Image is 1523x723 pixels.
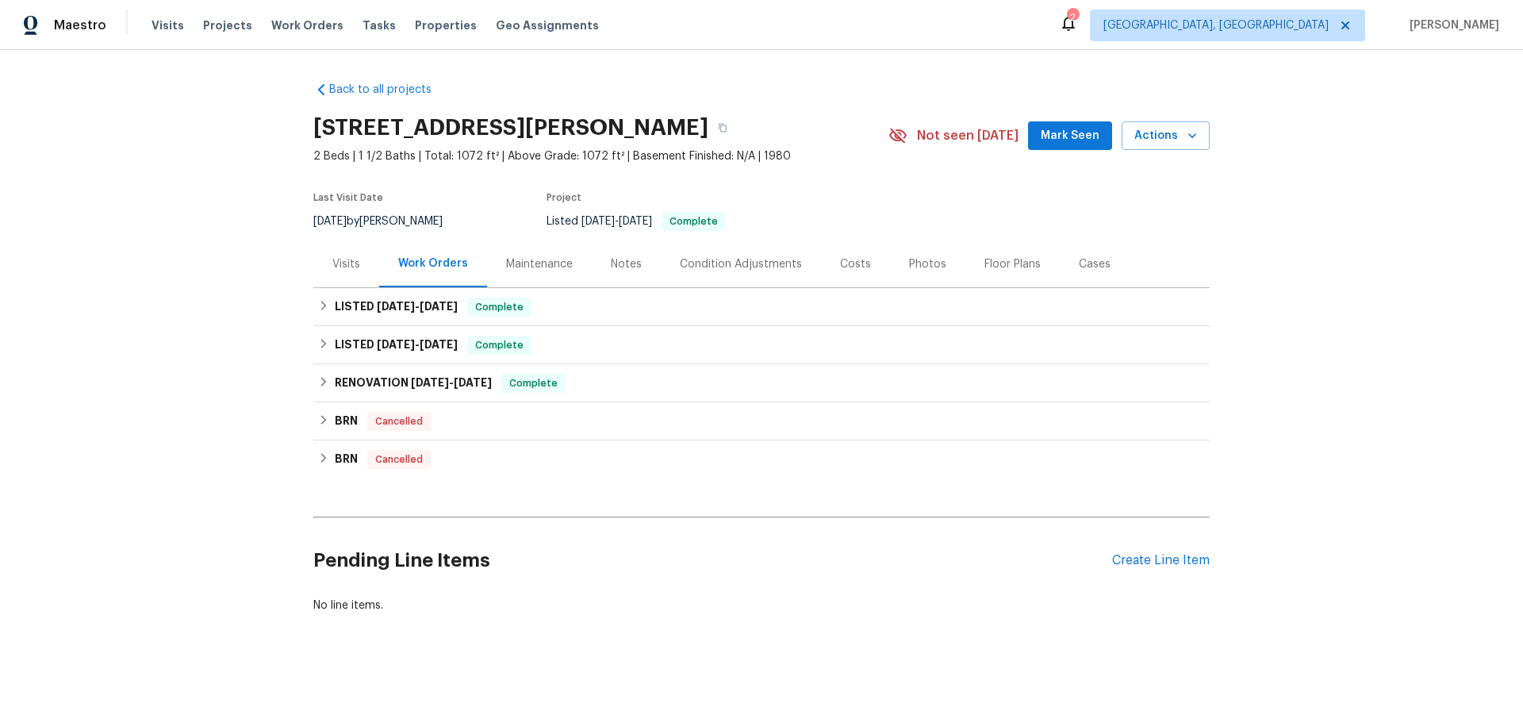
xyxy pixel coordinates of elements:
span: Cancelled [369,413,429,429]
div: 2 [1067,10,1078,25]
a: Back to all projects [313,82,466,98]
h6: BRN [335,450,358,469]
div: BRN Cancelled [313,440,1210,479]
span: Geo Assignments [496,17,599,33]
span: Not seen [DATE] [917,128,1019,144]
h2: [STREET_ADDRESS][PERSON_NAME] [313,120,708,136]
span: Project [547,193,581,202]
span: Projects [203,17,252,33]
span: [DATE] [377,339,415,350]
h6: LISTED [335,298,458,317]
div: BRN Cancelled [313,402,1210,440]
span: Complete [469,337,530,353]
div: Costs [840,256,871,272]
span: - [377,301,458,312]
span: Properties [415,17,477,33]
span: [PERSON_NAME] [1403,17,1499,33]
span: Mark Seen [1041,126,1099,146]
div: Floor Plans [984,256,1041,272]
span: Complete [469,299,530,315]
div: RENOVATION [DATE]-[DATE]Complete [313,364,1210,402]
div: Maintenance [506,256,573,272]
span: [GEOGRAPHIC_DATA], [GEOGRAPHIC_DATA] [1103,17,1329,33]
span: [DATE] [313,216,347,227]
span: [DATE] [377,301,415,312]
div: Condition Adjustments [680,256,802,272]
h6: LISTED [335,336,458,355]
span: [DATE] [411,377,449,388]
div: Cases [1079,256,1111,272]
div: Photos [909,256,946,272]
span: [DATE] [619,216,652,227]
span: Work Orders [271,17,343,33]
span: [DATE] [420,339,458,350]
div: Notes [611,256,642,272]
div: LISTED [DATE]-[DATE]Complete [313,288,1210,326]
button: Actions [1122,121,1210,151]
h6: RENOVATION [335,374,492,393]
span: Listed [547,216,726,227]
span: 2 Beds | 1 1/2 Baths | Total: 1072 ft² | Above Grade: 1072 ft² | Basement Finished: N/A | 1980 [313,148,888,164]
span: - [581,216,652,227]
button: Copy Address [708,113,737,142]
div: Visits [332,256,360,272]
span: [DATE] [581,216,615,227]
span: Tasks [363,20,396,31]
span: Last Visit Date [313,193,383,202]
div: No line items. [313,598,1210,613]
span: Complete [663,217,724,226]
button: Mark Seen [1028,121,1112,151]
div: LISTED [DATE]-[DATE]Complete [313,326,1210,364]
span: Visits [152,17,184,33]
div: by [PERSON_NAME] [313,212,462,231]
span: Complete [503,375,564,391]
span: - [411,377,492,388]
span: [DATE] [454,377,492,388]
h2: Pending Line Items [313,524,1112,598]
span: Cancelled [369,452,429,467]
span: [DATE] [420,301,458,312]
div: Create Line Item [1112,553,1210,568]
span: - [377,339,458,350]
h6: BRN [335,412,358,431]
span: Actions [1134,126,1197,146]
div: Work Orders [398,256,468,271]
span: Maestro [54,17,106,33]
